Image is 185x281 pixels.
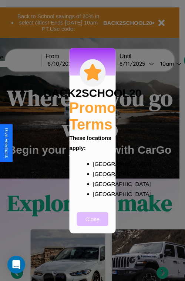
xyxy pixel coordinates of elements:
[93,169,107,179] p: [GEOGRAPHIC_DATA]
[93,159,107,169] p: [GEOGRAPHIC_DATA]
[4,128,9,158] div: Give Feedback
[7,256,25,274] div: Open Intercom Messenger
[93,179,107,189] p: [GEOGRAPHIC_DATA]
[69,99,116,133] h2: Promo Terms
[77,212,108,226] button: Close
[43,86,141,99] h3: BACK2SCHOOL20
[70,134,111,151] b: These locations apply:
[93,189,107,199] p: [GEOGRAPHIC_DATA]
